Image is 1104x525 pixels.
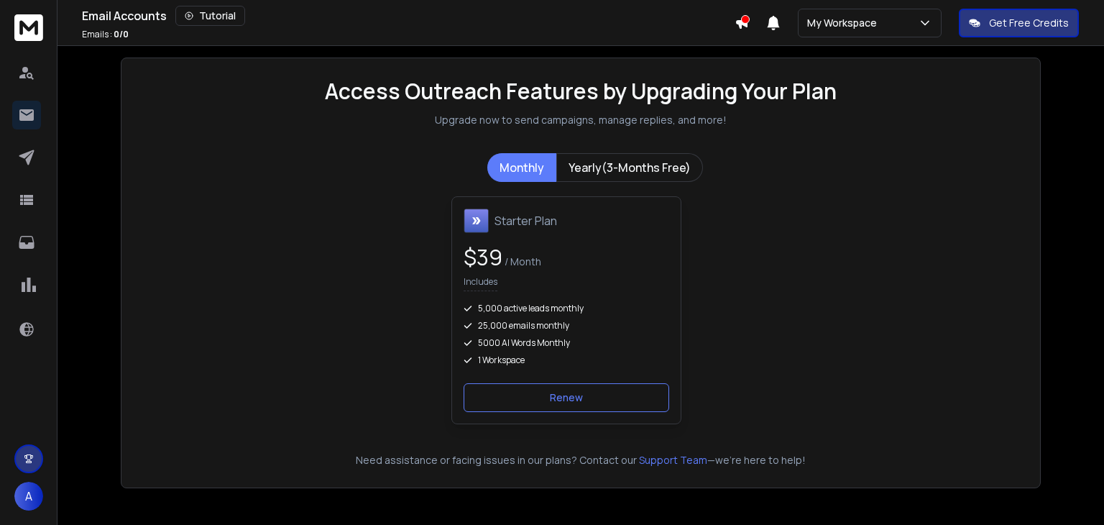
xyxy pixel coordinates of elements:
p: Upgrade now to send campaigns, manage replies, and more! [435,113,727,127]
button: A [14,482,43,511]
p: Need assistance or facing issues in our plans? Contact our —we're here to help! [142,453,1020,467]
span: / Month [502,255,541,268]
img: Starter Plan icon [464,209,489,233]
p: Emails : [82,29,129,40]
button: Yearly(3-Months Free) [556,153,703,182]
div: 5000 AI Words Monthly [464,337,669,349]
span: $ 39 [464,242,502,272]
button: Renew [464,383,669,412]
div: 25,000 emails monthly [464,320,669,332]
span: 0 / 0 [114,28,129,40]
div: 1 Workspace [464,355,669,366]
button: Get Free Credits [959,9,1079,37]
button: Support Team [639,453,707,467]
button: Tutorial [175,6,245,26]
h1: Starter Plan [494,212,557,229]
div: 5,000 active leads monthly [464,303,669,314]
h1: Access Outreach Features by Upgrading Your Plan [325,78,837,104]
p: Includes [464,276,497,291]
div: Email Accounts [82,6,735,26]
button: Monthly [487,153,556,182]
p: My Workspace [807,16,883,30]
p: Get Free Credits [989,16,1069,30]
